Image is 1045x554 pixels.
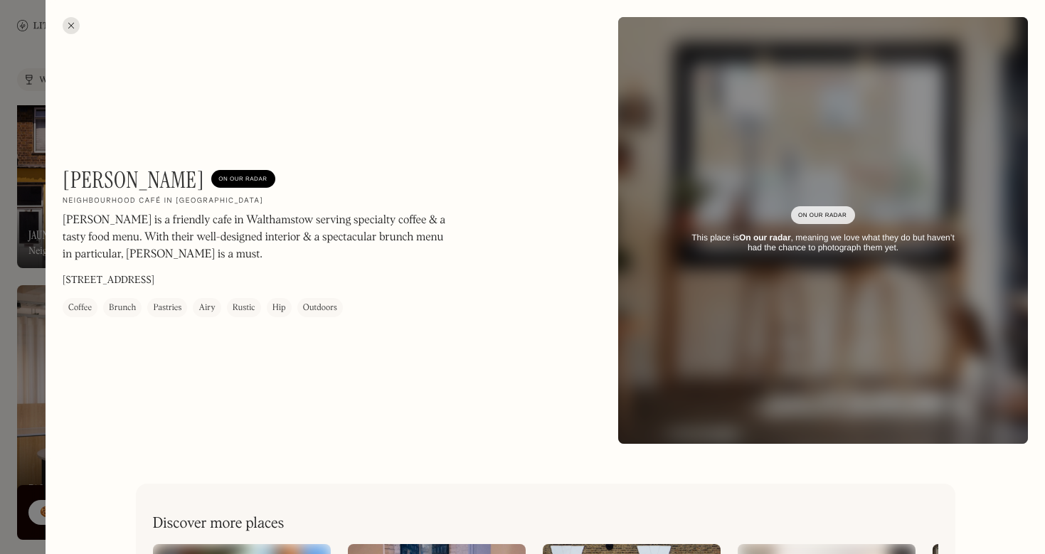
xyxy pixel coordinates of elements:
strong: On our radar [739,233,791,243]
div: Brunch [109,301,136,315]
h2: Neighbourhood café in [GEOGRAPHIC_DATA] [63,196,263,206]
div: Coffee [68,301,92,315]
div: On Our Radar [218,172,268,186]
p: [PERSON_NAME] is a friendly cafe in Walthamstow serving specialty coffee & a tasty food menu. Wit... [63,212,447,263]
h2: Discover more places [153,515,285,533]
div: This place is , meaning we love what they do but haven’t had the chance to photograph them yet. [684,233,962,253]
div: Hip [272,301,286,315]
div: Rustic [233,301,255,315]
h1: [PERSON_NAME] [63,166,204,193]
div: Airy [198,301,215,315]
div: Outdoors [303,301,337,315]
div: On Our Radar [798,208,848,223]
p: [STREET_ADDRESS] [63,273,154,288]
div: Pastries [153,301,181,315]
